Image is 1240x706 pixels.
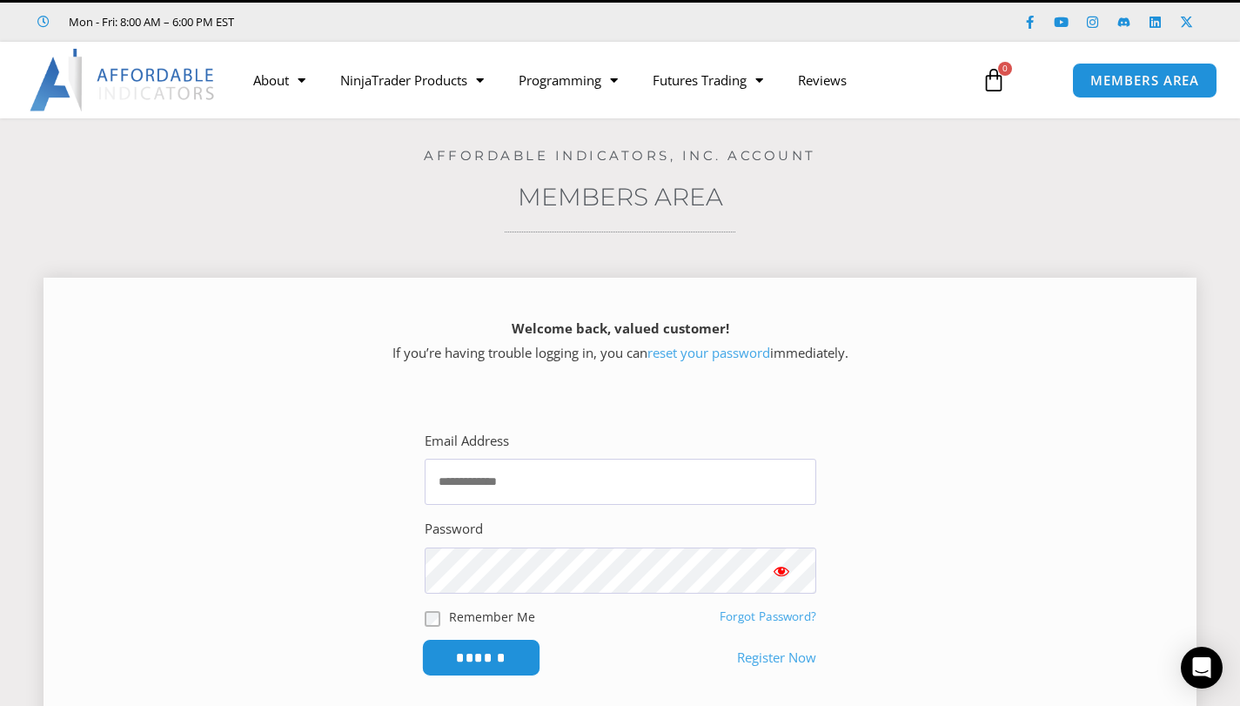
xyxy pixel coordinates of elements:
[501,60,635,100] a: Programming
[1072,63,1217,98] a: MEMBERS AREA
[258,13,519,30] iframe: Customer reviews powered by Trustpilot
[425,517,483,541] label: Password
[236,60,968,100] nav: Menu
[425,429,509,454] label: Email Address
[30,49,217,111] img: LogoAI
[449,608,535,626] label: Remember Me
[424,147,816,164] a: Affordable Indicators, Inc. Account
[737,646,816,670] a: Register Now
[720,609,816,624] a: Forgot Password?
[635,60,781,100] a: Futures Trading
[512,319,729,337] strong: Welcome back, valued customer!
[64,11,234,32] span: Mon - Fri: 8:00 AM – 6:00 PM EST
[518,182,723,212] a: Members Area
[955,55,1032,105] a: 0
[1181,647,1223,689] div: Open Intercom Messenger
[781,60,864,100] a: Reviews
[1090,74,1199,87] span: MEMBERS AREA
[647,344,770,361] a: reset your password
[236,60,323,100] a: About
[747,548,816,594] button: Show password
[323,60,501,100] a: NinjaTrader Products
[998,62,1012,76] span: 0
[74,317,1166,366] p: If you’re having trouble logging in, you can immediately.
